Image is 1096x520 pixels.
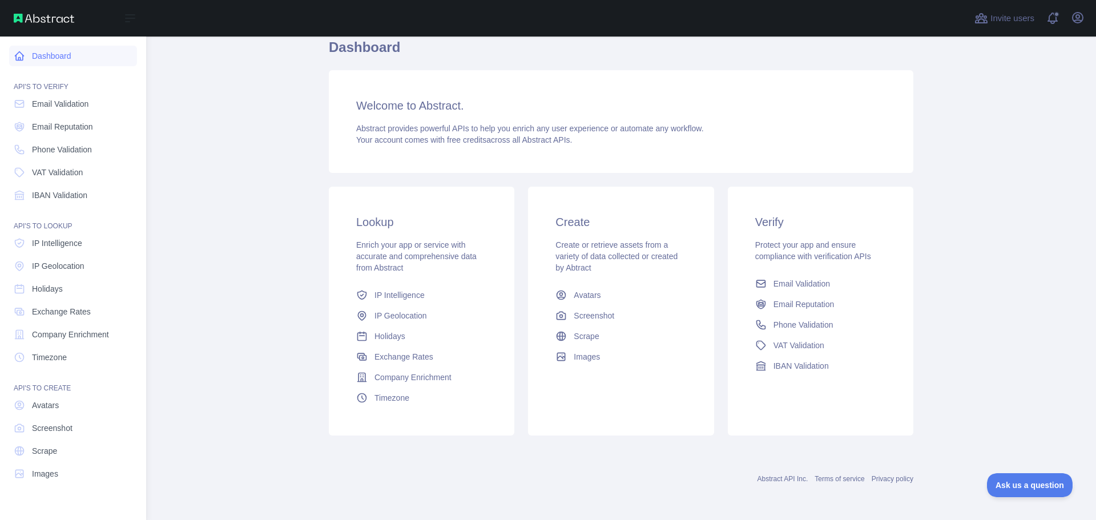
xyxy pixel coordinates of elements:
h3: Welcome to Abstract. [356,98,886,114]
a: Dashboard [9,46,137,66]
a: Exchange Rates [352,346,491,367]
span: Exchange Rates [32,306,91,317]
span: Your account comes with across all Abstract APIs. [356,135,572,144]
a: IP Geolocation [9,256,137,276]
a: IBAN Validation [9,185,137,205]
h3: Verify [755,214,886,230]
span: Holidays [32,283,63,295]
button: Invite users [972,9,1037,27]
iframe: Toggle Customer Support [987,473,1073,497]
a: IBAN Validation [751,356,890,376]
a: Abstract API Inc. [757,475,808,483]
a: Email Validation [9,94,137,114]
span: Timezone [32,352,67,363]
a: IP Intelligence [9,233,137,253]
span: Company Enrichment [32,329,109,340]
a: Exchange Rates [9,301,137,322]
span: IP Intelligence [32,237,82,249]
span: Abstract provides powerful APIs to help you enrich any user experience or automate any workflow. [356,124,704,133]
a: Images [551,346,691,367]
span: Avatars [32,400,59,411]
span: IBAN Validation [773,360,829,372]
span: Phone Validation [32,144,92,155]
span: Company Enrichment [374,372,452,383]
div: API'S TO VERIFY [9,68,137,91]
span: Email Validation [773,278,830,289]
a: Phone Validation [9,139,137,160]
span: Holidays [374,330,405,342]
a: Screenshot [551,305,691,326]
span: Images [32,468,58,479]
div: API'S TO LOOKUP [9,208,137,231]
span: IP Intelligence [374,289,425,301]
span: Timezone [374,392,409,404]
span: VAT Validation [32,167,83,178]
span: IBAN Validation [32,190,87,201]
a: Holidays [352,326,491,346]
span: Avatars [574,289,601,301]
span: Phone Validation [773,319,833,330]
span: Email Reputation [32,121,93,132]
div: API'S TO CREATE [9,370,137,393]
img: Abstract API [14,14,74,23]
a: Email Reputation [9,116,137,137]
h3: Lookup [356,214,487,230]
h1: Dashboard [329,38,913,66]
span: Exchange Rates [374,351,433,362]
span: Protect your app and ensure compliance with verification APIs [755,240,871,261]
a: Timezone [9,347,137,368]
a: Timezone [352,388,491,408]
a: Avatars [551,285,691,305]
a: Scrape [551,326,691,346]
a: IP Intelligence [352,285,491,305]
span: Screenshot [574,310,614,321]
span: Scrape [32,445,57,457]
a: Avatars [9,395,137,416]
span: Images [574,351,600,362]
a: Phone Validation [751,315,890,335]
a: Holidays [9,279,137,299]
span: Create or retrieve assets from a variety of data collected or created by Abtract [555,240,678,272]
span: Enrich your app or service with accurate and comprehensive data from Abstract [356,240,477,272]
a: IP Geolocation [352,305,491,326]
a: Scrape [9,441,137,461]
a: Screenshot [9,418,137,438]
a: Email Validation [751,273,890,294]
span: Email Validation [32,98,88,110]
span: IP Geolocation [374,310,427,321]
a: Email Reputation [751,294,890,315]
span: Scrape [574,330,599,342]
a: Images [9,463,137,484]
a: Company Enrichment [9,324,137,345]
a: Privacy policy [872,475,913,483]
a: VAT Validation [751,335,890,356]
a: VAT Validation [9,162,137,183]
a: Company Enrichment [352,367,491,388]
span: Invite users [990,12,1034,25]
span: VAT Validation [773,340,824,351]
span: Screenshot [32,422,72,434]
a: Terms of service [815,475,864,483]
span: IP Geolocation [32,260,84,272]
span: free credits [447,135,486,144]
h3: Create [555,214,686,230]
span: Email Reputation [773,299,835,310]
